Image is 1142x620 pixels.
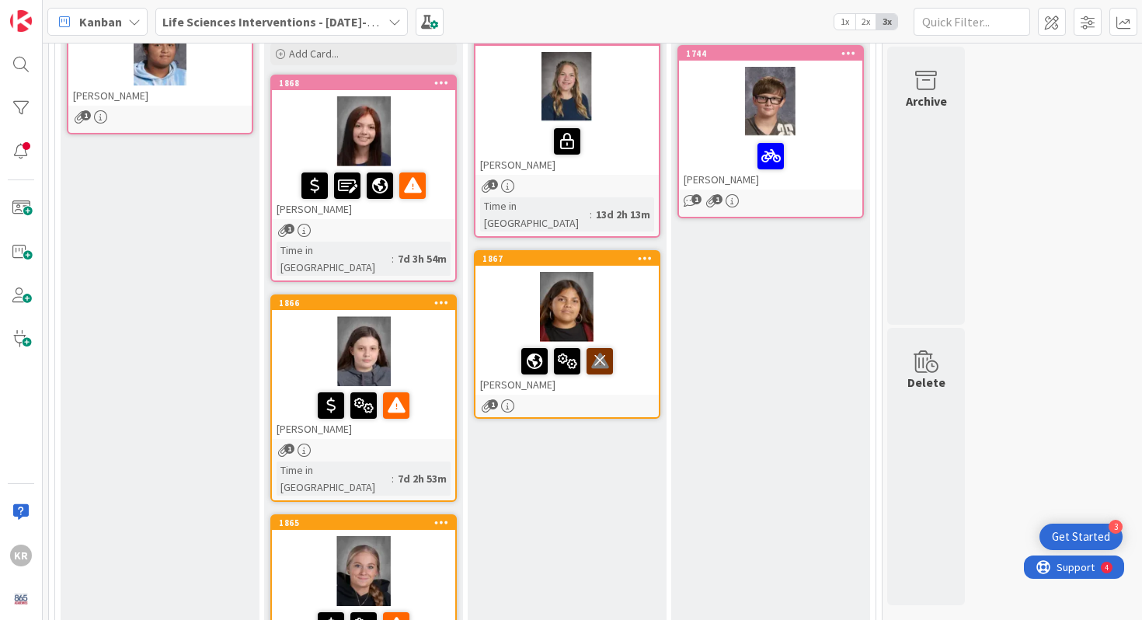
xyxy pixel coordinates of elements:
span: Kanban [79,12,122,31]
div: 1744 [679,47,862,61]
div: [PERSON_NAME] [475,122,659,175]
div: 7d 2h 53m [394,470,451,487]
div: [PERSON_NAME] [475,342,659,395]
img: Visit kanbanzone.com [10,10,32,32]
div: 3 [1109,520,1123,534]
div: [PERSON_NAME] [272,166,455,219]
div: 1866 [279,298,455,308]
div: [PERSON_NAME] [272,386,455,439]
span: 1 [488,399,498,409]
div: 1867 [475,252,659,266]
div: Archive [906,92,947,110]
span: 1 [284,444,294,454]
span: 3x [876,14,897,30]
span: : [392,470,394,487]
div: 1866[PERSON_NAME] [272,296,455,439]
span: 1x [834,14,855,30]
div: 7d 3h 54m [394,250,451,267]
div: 1868 [279,78,455,89]
a: 1867[PERSON_NAME] [474,250,660,419]
div: 13d 2h 13m [592,206,654,223]
span: 1 [691,194,702,204]
div: 1866 [272,296,455,310]
b: Life Sciences Interventions - [DATE]-[DATE] [162,14,403,30]
a: 1868[PERSON_NAME]Time in [GEOGRAPHIC_DATA]:7d 3h 54m [270,75,457,282]
span: 1 [81,110,91,120]
input: Quick Filter... [914,8,1030,36]
div: 1867 [482,253,659,264]
div: 1744[PERSON_NAME] [679,47,862,190]
span: Support [33,2,71,21]
span: 1 [488,179,498,190]
div: Open Get Started checklist, remaining modules: 3 [1039,524,1123,550]
div: 1865 [279,517,455,528]
div: KR [10,545,32,566]
div: 1867[PERSON_NAME] [475,252,659,395]
span: Add Card... [289,47,339,61]
div: 1868 [272,76,455,90]
div: Delete [907,373,945,392]
span: : [392,250,394,267]
div: 1865 [272,516,455,530]
div: 4 [81,6,85,19]
span: 2x [855,14,876,30]
span: : [590,206,592,223]
div: Time in [GEOGRAPHIC_DATA] [277,462,392,496]
div: [PERSON_NAME] [68,85,252,106]
a: 1754[PERSON_NAME]Time in [GEOGRAPHIC_DATA]:13d 2h 13m [474,30,660,238]
div: 1868[PERSON_NAME] [272,76,455,219]
div: Get Started [1052,529,1110,545]
a: 1744[PERSON_NAME] [677,45,864,218]
div: 1754[PERSON_NAME] [475,32,659,175]
div: Time in [GEOGRAPHIC_DATA] [277,242,392,276]
div: Time in [GEOGRAPHIC_DATA] [480,197,590,232]
div: 1744 [686,48,862,59]
span: 1 [284,224,294,234]
a: 1866[PERSON_NAME]Time in [GEOGRAPHIC_DATA]:7d 2h 53m [270,294,457,502]
img: avatar [10,588,32,610]
div: [PERSON_NAME] [679,137,862,190]
span: 1 [712,194,722,204]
